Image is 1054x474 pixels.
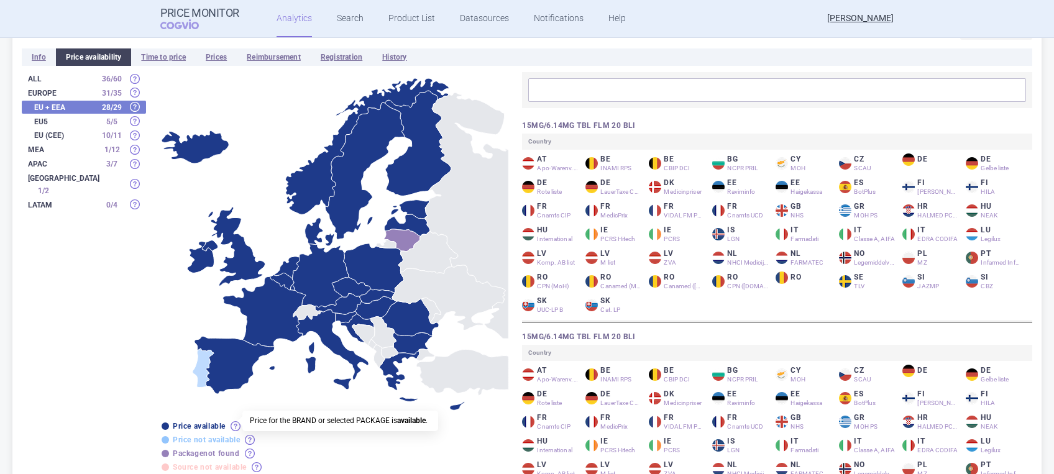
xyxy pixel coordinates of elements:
div: FR [522,413,578,431]
div: Legilux [981,447,1022,454]
div: MOH PS [854,212,895,219]
div: 36 / 60 [96,73,127,85]
div: Apo-Warenv.III [537,165,578,172]
div: IT [839,226,895,243]
div: RO [649,273,705,290]
img: France [649,204,661,217]
div: IS [712,437,768,454]
img: Romania [585,275,598,288]
div: DE [966,155,1022,172]
img: Ireland [585,228,598,240]
div: [PERSON_NAME] [917,399,958,407]
div: 3 / 7 [96,158,127,170]
div: CZ [839,155,895,172]
div: 1 / 2 [28,185,59,197]
div: MOH [790,165,832,172]
div: HR [902,202,958,219]
div: CY [776,366,832,383]
li: Reimbursement [237,48,311,66]
li: Time to price [131,48,196,66]
b: available [397,416,426,425]
img: Belgium [585,157,598,170]
li: Prices [196,48,237,66]
div: GR [839,413,895,431]
img: Greece [839,416,851,428]
img: Finland [902,181,915,193]
img: France [649,416,661,428]
div: 31 / 35 [96,87,127,99]
div: DE [585,178,641,196]
div: Country [522,345,1032,361]
img: Austria [522,368,534,381]
div: Apo-Warenv.III [537,376,578,383]
div: Cnamts UCD [727,423,768,431]
div: SI [966,273,1022,290]
div: IE [585,226,641,243]
img: Netherlands [712,252,725,264]
li: Registration [311,48,372,66]
img: Romania [712,275,725,288]
div: SI [902,273,958,290]
img: Romania [522,275,534,288]
div: DK [649,390,705,407]
div: CPN ([DOMAIN_NAME]) [727,283,768,290]
div: IT [902,437,958,454]
div: MOH [790,376,832,383]
div: IE [649,437,705,454]
div: LGN [727,235,768,243]
img: Italy [902,228,915,240]
img: Netherlands [776,252,788,264]
div: NCPR PRIL [727,165,768,172]
img: Italy [776,439,788,452]
a: Price MonitorCOGVIO [160,7,239,30]
div: AT [522,366,578,383]
div: IT [776,226,832,243]
div: Gelbe liste [981,165,1022,172]
img: Czech Republic [839,157,851,170]
div: Raviminfo [727,188,768,196]
div: Europe 31/35 [22,86,146,99]
div: Legilux [981,235,1022,243]
img: Estonia [776,181,788,193]
img: Italy [776,228,788,240]
div: BE [649,155,705,172]
img: Estonia [712,392,725,404]
div: FI [902,178,958,196]
img: Germany [902,365,915,377]
div: MedicPrix [600,423,641,431]
img: Hungary [966,416,978,428]
img: Ireland [649,228,661,240]
div: BG [712,155,768,172]
div: NEAK [981,212,1022,219]
div: VIDAL FM PRIX [664,212,705,219]
div: ES [839,390,895,407]
div: FI [902,390,958,407]
div: FR [649,413,705,431]
strong: Price Monitor [160,7,239,19]
div: IS [712,226,768,243]
img: Estonia [712,181,725,193]
h3: 15MG/6.14MG TBL FLM 20 BLI [522,121,1032,131]
img: Poland [902,252,915,264]
div: HU [522,226,578,243]
div: NEAK [981,423,1022,431]
div: Classe A, AIFA [854,235,895,243]
div: NL [712,249,768,267]
img: Finland [966,392,978,404]
div: HR [902,413,958,431]
img: Slovakia [522,299,534,311]
div: BE [649,366,705,383]
img: Sweden [839,275,851,288]
img: Romania [776,271,788,284]
img: Germany [966,157,978,170]
div: BotPlus [854,188,895,196]
div: Cnamts CIP [537,212,578,219]
img: Bulgaria [712,368,725,381]
div: HILA [981,399,1022,407]
div: LU [966,226,1022,243]
div: Rote liste [537,188,578,196]
div: SCAU [854,165,895,172]
div: INAMI RPS [600,165,641,172]
div: EU + EEA 28/29 [22,101,146,114]
img: Germany [585,392,598,404]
